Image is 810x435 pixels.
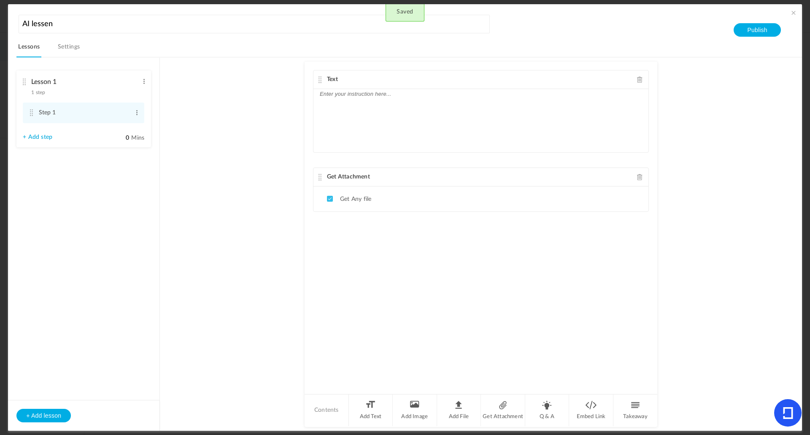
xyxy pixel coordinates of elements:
[393,394,437,426] li: Add Image
[734,23,780,37] button: Publish
[481,394,525,426] li: Get Attachment
[327,174,370,180] span: Get Attachment
[108,134,130,142] input: Mins
[437,394,481,426] li: Add File
[305,394,349,426] li: Contents
[349,394,393,426] li: Add Text
[327,195,371,203] li: Get Any file
[327,76,338,82] span: Text
[525,394,570,426] li: Q & A
[569,394,613,426] li: Embed Link
[131,135,144,141] span: Mins
[613,394,657,426] li: Takeaway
